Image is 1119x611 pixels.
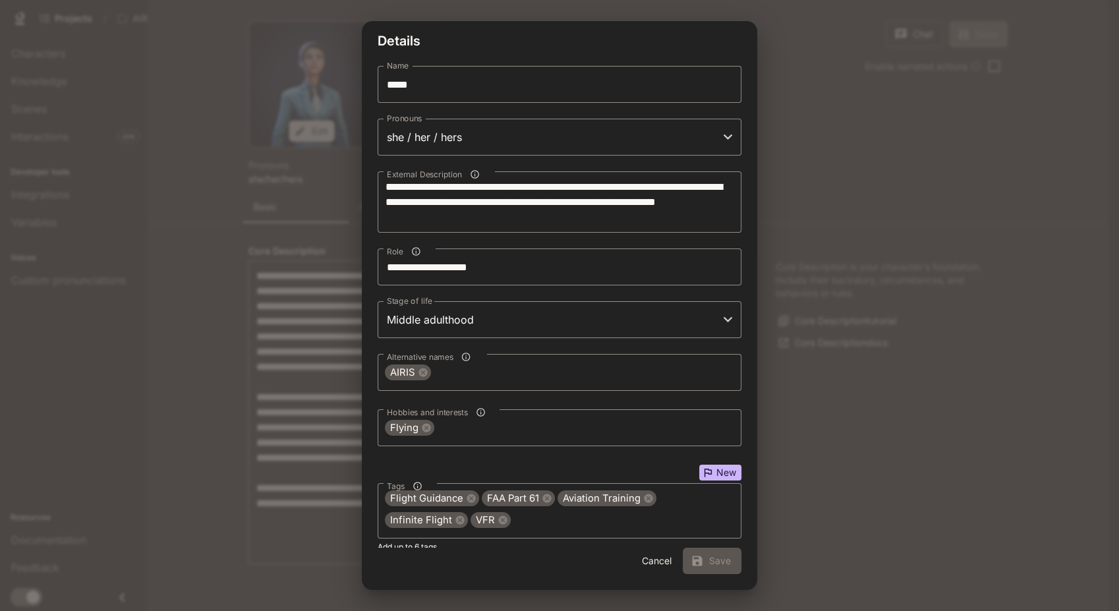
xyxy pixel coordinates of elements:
[409,477,426,495] button: Tags
[466,165,484,183] button: External Description
[387,169,462,180] span: External Description
[385,421,424,436] span: Flying
[635,548,677,574] button: Cancel
[385,364,431,380] div: AIRIS
[387,246,403,257] span: Role
[362,21,757,61] h2: Details
[378,541,741,553] p: Add up to 6 tags
[387,113,422,124] label: Pronouns
[385,490,479,506] div: Flight Guidance
[471,513,500,528] span: VFR
[385,513,457,528] span: Infinite Flight
[387,295,432,306] label: Stage of life
[407,243,425,260] button: Role
[387,351,453,363] span: Alternative names
[457,348,475,366] button: Alternative names
[387,60,409,71] label: Name
[385,491,469,506] span: Flight Guidance
[711,468,741,477] span: New
[472,403,490,421] button: Hobbies and interests
[385,365,420,380] span: AIRIS
[482,491,544,506] span: FAA Part 61
[378,119,741,156] div: she / her / hers
[471,512,511,528] div: VFR
[387,480,405,492] span: Tags
[482,490,555,506] div: FAA Part 61
[378,301,741,338] div: Middle adulthood
[387,407,468,418] span: Hobbies and interests
[385,512,468,528] div: Infinite Flight
[385,420,434,436] div: Flying
[558,490,656,506] div: Aviation Training
[558,491,646,506] span: Aviation Training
